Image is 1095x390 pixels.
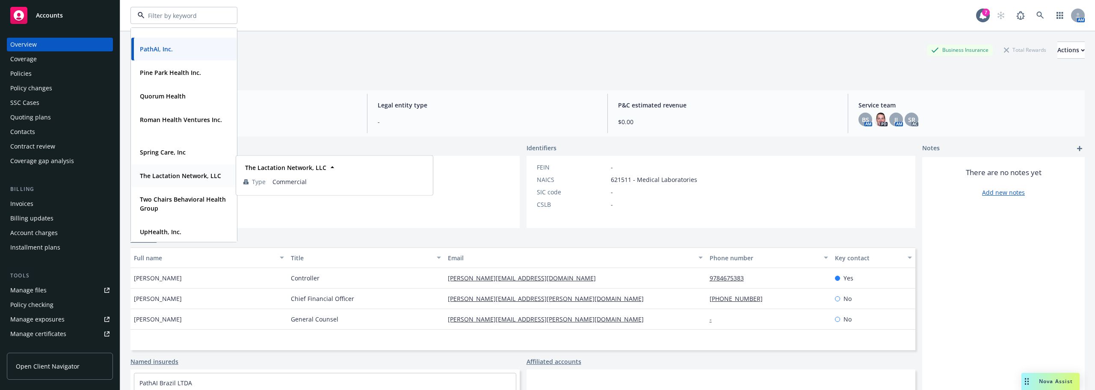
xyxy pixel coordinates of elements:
a: [PHONE_NUMBER] [710,295,769,303]
div: Quoting plans [10,110,51,124]
a: PathAI Brazil LTDA [139,379,192,387]
div: Account charges [10,226,58,240]
a: Coverage gap analysis [7,154,113,168]
div: 7 [982,9,990,16]
a: Report a Bug [1012,7,1029,24]
div: Manage claims [10,342,53,355]
div: Manage exposures [10,313,65,326]
span: - [611,200,613,209]
strong: Pine Park Health Inc. [140,68,201,77]
strong: UpHealth, Inc. [140,228,181,236]
span: 621511 - Medical Laboratories [611,175,697,184]
a: Policy changes [7,81,113,95]
div: Tools [7,271,113,280]
img: photo [874,113,888,126]
div: Policies [10,67,32,80]
button: Full name [130,247,287,268]
span: - [611,163,613,172]
a: Affiliated accounts [527,357,581,366]
div: Full name [134,253,275,262]
a: 9784675383 [710,274,751,282]
div: Manage files [10,283,47,297]
div: Contacts [10,125,35,139]
div: Phone number [710,253,819,262]
a: Start snowing [992,7,1009,24]
span: Service team [858,101,1078,110]
span: BS [862,115,869,124]
span: General Counsel [291,315,338,324]
a: Manage files [7,283,113,297]
span: Legal entity type [378,101,597,110]
div: Total Rewards [1000,45,1051,55]
div: Key contact [835,253,903,262]
a: Invoices [7,197,113,211]
div: Title [291,253,432,262]
div: Invoices [10,197,33,211]
a: - [710,315,719,323]
div: Actions [1057,42,1085,58]
a: [PERSON_NAME][EMAIL_ADDRESS][PERSON_NAME][DOMAIN_NAME] [448,295,651,303]
a: Contract review [7,140,113,153]
a: add [1074,143,1085,154]
a: Account charges [7,226,113,240]
div: Manage certificates [10,327,66,341]
span: [PERSON_NAME] [134,294,182,303]
span: There are no notes yet [966,167,1042,178]
strong: PathAI, Inc. [140,45,173,53]
div: Policy changes [10,81,52,95]
div: Policy checking [10,298,53,312]
input: Filter by keyword [145,11,220,20]
div: CSLB [537,200,607,209]
span: P&C estimated revenue [618,101,838,110]
a: Manage claims [7,342,113,355]
div: SIC code [537,188,607,196]
div: Overview [10,38,37,51]
strong: Roman Health Ventures Inc. [140,116,222,124]
button: Key contact [832,247,915,268]
a: Installment plans [7,241,113,254]
div: Business Insurance [927,45,993,55]
div: Contract review [10,140,55,153]
a: Policy checking [7,298,113,312]
span: Chief Financial Officer [291,294,354,303]
div: SSC Cases [10,96,39,110]
button: Nova Assist [1021,373,1080,390]
span: - [378,117,597,126]
span: No [843,294,852,303]
a: Policies [7,67,113,80]
button: Title [287,247,444,268]
strong: The Lactation Network, LLC [245,164,326,172]
span: Controller [291,274,320,283]
span: - [611,188,613,196]
strong: Spring Care, Inc [140,148,186,156]
span: Notes [922,143,940,154]
div: Billing updates [10,211,53,225]
span: Accounts [36,12,63,19]
a: Accounts [7,3,113,27]
span: Identifiers [527,143,556,152]
a: Manage certificates [7,327,113,341]
a: SSC Cases [7,96,113,110]
a: Overview [7,38,113,51]
a: Coverage [7,52,113,66]
strong: The Lactation Network, LLC [140,172,221,180]
button: Email [444,247,706,268]
button: Actions [1057,42,1085,59]
strong: Two Chairs Behavioral Health Group [140,195,226,212]
a: Named insureds [130,357,178,366]
span: JJ [894,115,898,124]
a: Contacts [7,125,113,139]
div: Email [448,253,693,262]
span: Yes [843,274,853,283]
span: Open Client Navigator [16,362,80,371]
a: Billing updates [7,211,113,225]
div: Installment plans [10,241,60,254]
span: Nova Assist [1039,378,1073,385]
div: Drag to move [1021,373,1032,390]
a: Manage exposures [7,313,113,326]
div: Coverage [10,52,37,66]
a: Add new notes [982,188,1025,197]
div: Coverage gap analysis [10,154,74,168]
span: [PERSON_NAME] [134,315,182,324]
a: [PERSON_NAME][EMAIL_ADDRESS][DOMAIN_NAME] [448,274,603,282]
